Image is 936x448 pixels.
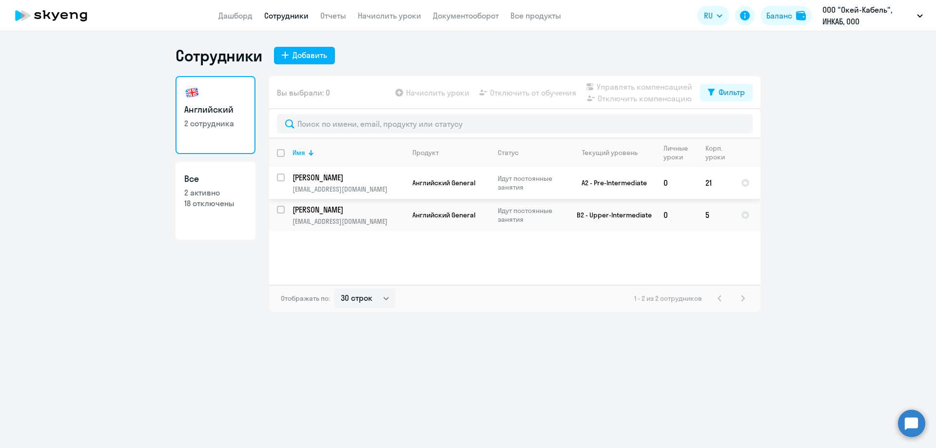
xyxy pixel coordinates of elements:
[698,167,733,199] td: 21
[582,148,638,157] div: Текущий уровень
[412,211,475,219] span: Английский General
[766,10,792,21] div: Баланс
[292,49,327,61] div: Добавить
[634,294,702,303] span: 1 - 2 из 2 сотрудников
[274,47,335,64] button: Добавить
[498,206,565,224] p: Идут постоянные занятия
[184,118,247,129] p: 2 сотрудника
[281,294,330,303] span: Отображать по:
[433,11,499,20] a: Документооборот
[700,84,753,101] button: Фильтр
[565,199,656,231] td: B2 - Upper-Intermediate
[184,85,200,100] img: english
[175,162,255,240] a: Все2 активно18 отключены
[292,185,404,194] p: [EMAIL_ADDRESS][DOMAIN_NAME]
[412,148,489,157] div: Продукт
[510,11,561,20] a: Все продукты
[292,172,403,183] p: [PERSON_NAME]
[184,173,247,185] h3: Все
[818,4,928,27] button: ООО "Окей-Кабель", ИНКАБ, ООО
[320,11,346,20] a: Отчеты
[277,87,330,98] span: Вы выбрали: 0
[358,11,421,20] a: Начислить уроки
[663,144,688,161] div: Личные уроки
[264,11,309,20] a: Сотрудники
[704,10,713,21] span: RU
[184,198,247,209] p: 18 отключены
[565,167,656,199] td: A2 - Pre-Intermediate
[175,46,262,65] h1: Сотрудники
[175,76,255,154] a: Английский2 сотрудника
[498,148,565,157] div: Статус
[697,6,729,25] button: RU
[292,148,305,157] div: Имя
[412,148,439,157] div: Продукт
[292,204,404,215] a: [PERSON_NAME]
[656,167,698,199] td: 0
[760,6,812,25] button: Балансbalance
[705,144,733,161] div: Корп. уроки
[292,204,403,215] p: [PERSON_NAME]
[184,187,247,198] p: 2 активно
[292,172,404,183] a: [PERSON_NAME]
[719,86,745,98] div: Фильтр
[663,144,697,161] div: Личные уроки
[656,199,698,231] td: 0
[277,114,753,134] input: Поиск по имени, email, продукту или статусу
[498,174,565,192] p: Идут постоянные занятия
[705,144,725,161] div: Корп. уроки
[292,148,404,157] div: Имя
[698,199,733,231] td: 5
[822,4,913,27] p: ООО "Окей-Кабель", ИНКАБ, ООО
[573,148,655,157] div: Текущий уровень
[184,103,247,116] h3: Английский
[412,178,475,187] span: Английский General
[218,11,253,20] a: Дашборд
[292,217,404,226] p: [EMAIL_ADDRESS][DOMAIN_NAME]
[498,148,519,157] div: Статус
[796,11,806,20] img: balance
